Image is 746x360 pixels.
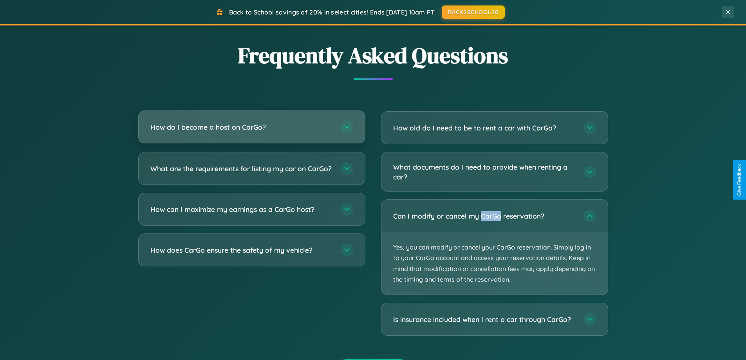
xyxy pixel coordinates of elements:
button: BACK2SCHOOL20 [442,5,505,19]
h3: How do I become a host on CarGo? [150,122,333,132]
h3: What are the requirements for listing my car on CarGo? [150,164,333,174]
h3: How old do I need to be to rent a car with CarGo? [393,123,576,133]
h3: How can I maximize my earnings as a CarGo host? [150,204,333,214]
h3: What documents do I need to provide when renting a car? [393,162,576,181]
h2: Frequently Asked Questions [138,40,608,71]
div: Give Feedback [737,164,742,196]
h3: Can I modify or cancel my CarGo reservation? [393,211,576,221]
h3: Is insurance included when I rent a car through CarGo? [393,315,576,324]
span: Back to School savings of 20% in select cities! Ends [DATE] 10am PT. [229,8,436,16]
p: Yes, you can modify or cancel your CarGo reservation. Simply log in to your CarGo account and acc... [381,232,608,295]
h3: How does CarGo ensure the safety of my vehicle? [150,245,333,255]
